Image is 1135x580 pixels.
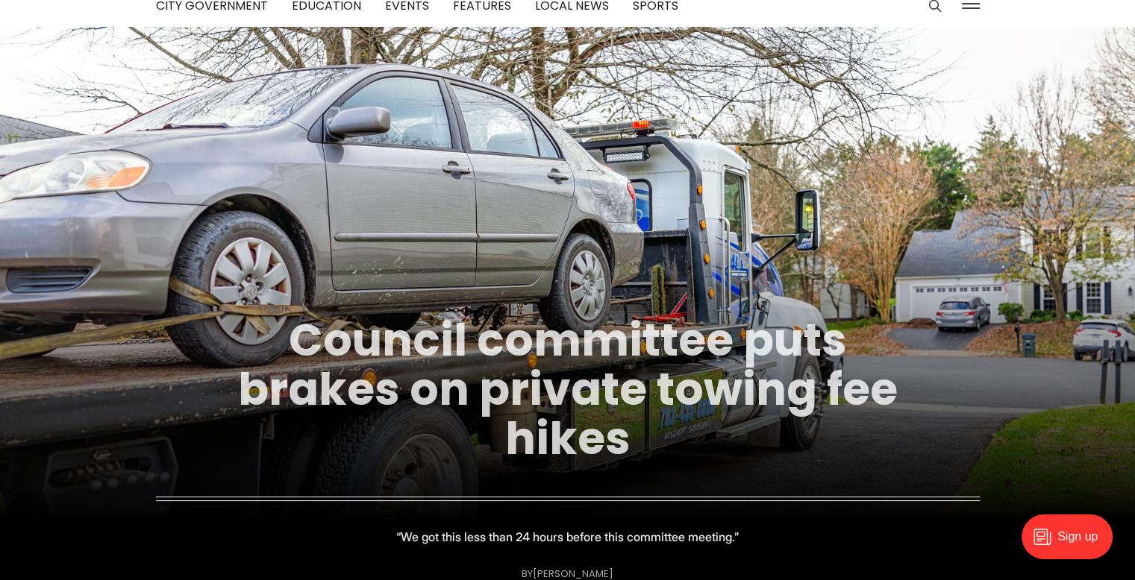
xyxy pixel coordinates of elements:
a: Council committee puts brakes on private towing fee hikes [238,309,898,470]
div: By [522,568,613,579]
p: “We got this less than 24 hours before this committee meeting.” [396,526,739,547]
iframe: portal-trigger [1009,507,1135,580]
